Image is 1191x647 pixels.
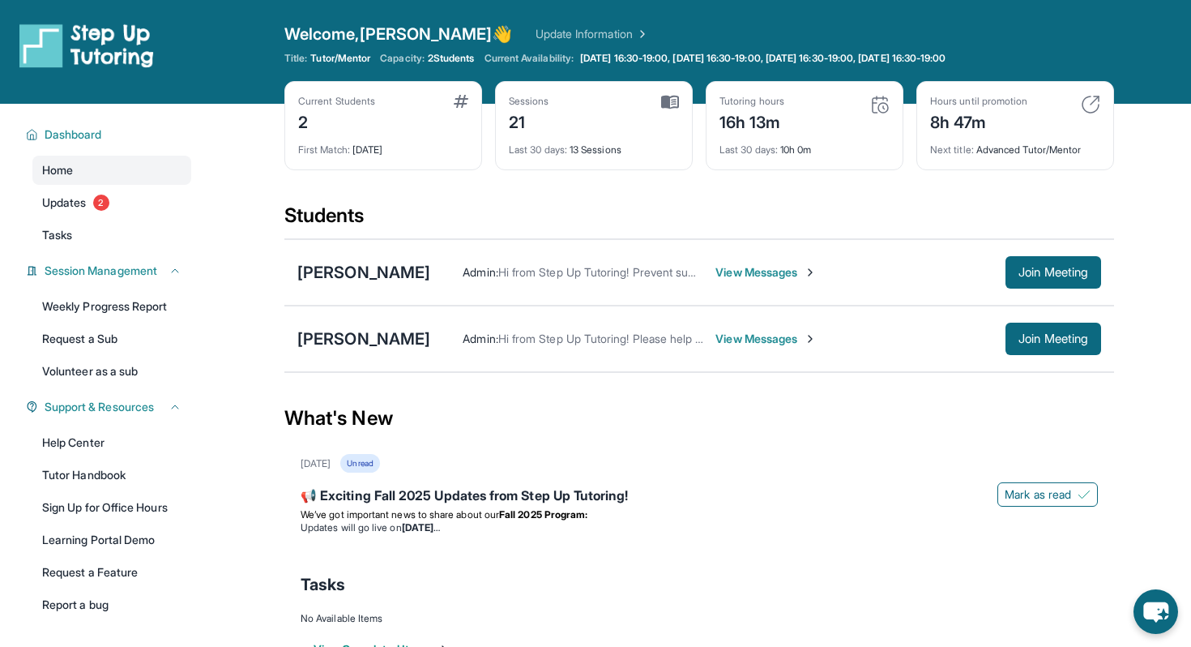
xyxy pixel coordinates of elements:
[1005,323,1101,355] button: Join Meeting
[1081,95,1100,114] img: card
[45,399,154,415] span: Support & Resources
[32,292,191,321] a: Weekly Progress Report
[42,227,72,243] span: Tasks
[32,428,191,457] a: Help Center
[1133,589,1178,634] button: chat-button
[298,134,468,156] div: [DATE]
[580,52,946,65] span: [DATE] 16:30-19:00, [DATE] 16:30-19:00, [DATE] 16:30-19:00, [DATE] 16:30-19:00
[715,331,817,347] span: View Messages
[997,482,1098,507] button: Mark as read
[463,332,497,345] span: Admin :
[32,156,191,185] a: Home
[1078,488,1091,501] img: Mark as read
[19,23,154,68] img: logo
[509,108,549,134] div: 21
[310,52,370,65] span: Tutor/Mentor
[301,521,1098,534] li: Updates will go live on
[32,461,191,490] a: Tutor Handbook
[1018,334,1088,344] span: Join Meeting
[1005,486,1071,503] span: Mark as read
[804,332,817,345] img: Chevron-Right
[485,52,574,65] span: Current Availability:
[1018,268,1088,277] span: Join Meeting
[297,261,430,284] div: [PERSON_NAME]
[930,95,1027,108] div: Hours until promotion
[298,144,350,156] span: First Match :
[32,493,191,522] a: Sign Up for Office Hours
[32,525,191,555] a: Learning Portal Demo
[509,144,567,156] span: Last 30 days :
[93,195,109,211] span: 2
[45,126,102,143] span: Dashboard
[428,52,475,65] span: 2 Students
[509,95,549,108] div: Sessions
[38,399,181,415] button: Support & Resources
[804,266,817,279] img: Chevron-Right
[298,95,375,108] div: Current Students
[380,52,425,65] span: Capacity:
[577,52,949,65] a: [DATE] 16:30-19:00, [DATE] 16:30-19:00, [DATE] 16:30-19:00, [DATE] 16:30-19:00
[719,108,784,134] div: 16h 13m
[454,95,468,108] img: card
[32,221,191,250] a: Tasks
[45,263,157,279] span: Session Management
[284,52,307,65] span: Title:
[930,144,974,156] span: Next title :
[301,457,331,470] div: [DATE]
[930,108,1027,134] div: 8h 47m
[297,328,430,350] div: [PERSON_NAME]
[719,95,784,108] div: Tutoring hours
[284,383,1114,454] div: What's New
[509,134,679,156] div: 13 Sessions
[633,26,649,42] img: Chevron Right
[719,144,778,156] span: Last 30 days :
[32,590,191,619] a: Report a bug
[298,108,375,134] div: 2
[870,95,890,114] img: card
[719,134,890,156] div: 10h 0m
[301,573,345,596] span: Tasks
[32,188,191,217] a: Updates2
[32,357,191,386] a: Volunteer as a sub
[32,558,191,587] a: Request a Feature
[38,263,181,279] button: Session Management
[661,95,679,109] img: card
[340,454,379,473] div: Unread
[1005,256,1101,289] button: Join Meeting
[402,521,440,533] strong: [DATE]
[38,126,181,143] button: Dashboard
[499,508,587,521] strong: Fall 2025 Program:
[463,265,497,279] span: Admin :
[536,26,649,42] a: Update Information
[301,486,1098,508] div: 📢 Exciting Fall 2025 Updates from Step Up Tutoring!
[715,264,817,281] span: View Messages
[930,134,1100,156] div: Advanced Tutor/Mentor
[301,508,499,521] span: We’ve got important news to share about our
[284,23,513,45] span: Welcome, [PERSON_NAME] 👋
[32,324,191,353] a: Request a Sub
[284,203,1114,238] div: Students
[42,195,87,211] span: Updates
[301,612,1098,625] div: No Available Items
[42,162,73,178] span: Home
